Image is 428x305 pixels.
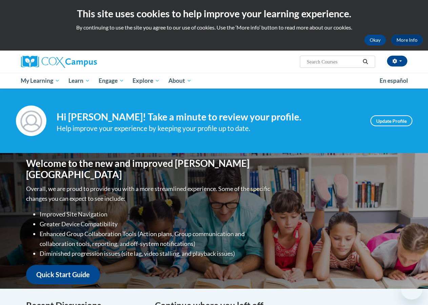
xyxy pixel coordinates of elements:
a: Learn [64,73,94,89]
a: Update Profile [370,115,412,126]
li: Greater Device Compatibility [40,219,272,229]
div: Help improve your experience by keeping your profile up to date. [57,123,360,134]
img: Profile Image [16,106,46,136]
a: Cox Campus [21,56,143,68]
li: Diminished progression issues (site lag, video stalling, and playback issues) [40,249,272,259]
h1: Welcome to the new and improved [PERSON_NAME][GEOGRAPHIC_DATA] [26,158,272,180]
iframe: Button to launch messaging window [401,278,423,300]
li: Enhanced Group Collaboration Tools (Action plans, Group communication and collaboration tools, re... [40,229,272,249]
input: Search Courses [306,58,360,66]
a: Engage [94,73,128,89]
span: Learn [68,77,90,85]
div: Main menu [16,73,412,89]
h2: This site uses cookies to help improve your learning experience. [5,7,423,20]
li: Improved Site Navigation [40,209,272,219]
a: More Info [391,35,423,45]
img: Cox Campus [21,56,97,68]
button: Search [360,58,370,66]
span: About [168,77,191,85]
button: Account Settings [387,56,407,66]
h4: Hi [PERSON_NAME]! Take a minute to review your profile. [57,111,360,123]
a: My Learning [17,73,64,89]
span: En español [380,77,408,84]
span: My Learning [21,77,60,85]
a: Quick Start Guide [26,265,100,284]
a: About [164,73,196,89]
span: Explore [133,77,160,85]
a: En español [375,74,412,88]
p: Overall, we are proud to provide you with a more streamlined experience. Some of the specific cha... [26,184,272,204]
button: Okay [364,35,386,45]
p: By continuing to use the site you agree to our use of cookies. Use the ‘More info’ button to read... [5,24,423,31]
a: Explore [128,73,164,89]
span: Engage [99,77,124,85]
